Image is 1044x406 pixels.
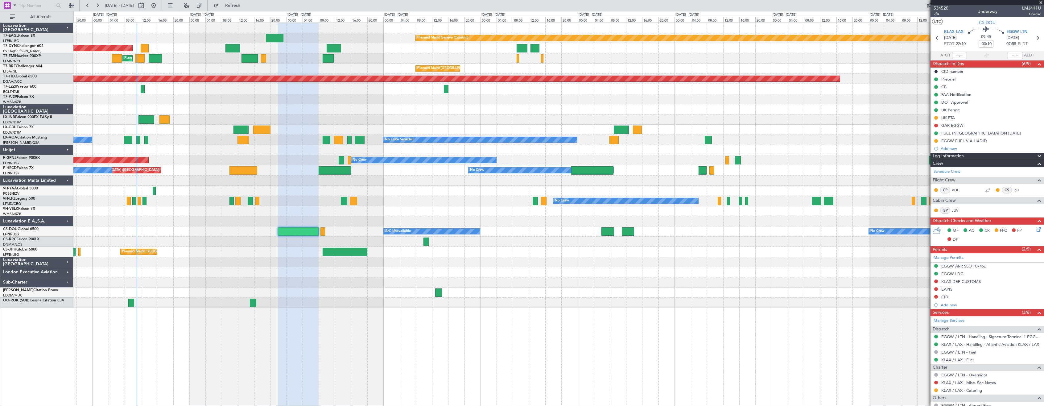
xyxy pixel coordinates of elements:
a: KLAX / LAX - Catering [941,388,982,393]
span: 9H-VSLK [3,207,18,211]
div: 16:00 [642,17,658,23]
div: UK Permit [941,107,960,113]
div: 00:00 [189,17,205,23]
div: 08:00 [319,17,335,23]
div: Planned Maint [GEOGRAPHIC_DATA] ([GEOGRAPHIC_DATA]) [122,247,219,256]
div: EGGW ARR SLOT 0745z [941,263,986,269]
div: 08:00 [416,17,432,23]
div: 00:00 [869,17,885,23]
span: ALDT [1024,52,1034,59]
span: [DATE] [1006,35,1019,41]
a: EVRA/[PERSON_NAME] [3,49,41,53]
span: [DATE] [944,35,957,41]
div: 20:00 [173,17,189,23]
a: Manage Permits [934,255,964,261]
div: 20:00 [464,17,481,23]
a: T7-LZZIPraetor 600 [3,85,36,89]
a: EDLW/DTM [3,120,21,125]
div: [DATE] - [DATE] [675,12,699,18]
div: KLAX DEP CUSTOMS [941,279,981,284]
a: EDLW/DTM [3,130,21,135]
div: Underway [977,8,997,15]
div: 12:00 [723,17,739,23]
div: Planned Maint Geneva (Cointrin) [417,33,468,43]
div: 04:00 [691,17,707,23]
span: AC [969,228,974,234]
div: EGGW FUEL VIA HADID [941,138,987,143]
span: Leg Information [933,153,964,160]
div: [DATE] - [DATE] [287,12,311,18]
div: EGGW LDG [941,271,964,276]
span: T7-EMI [3,54,15,58]
a: LX-AOACitation Mustang [3,136,47,139]
span: FFC [1000,228,1007,234]
div: CID number [941,69,964,74]
a: Manage Services [934,318,964,324]
div: 04:00 [303,17,319,23]
span: 22:10 [956,41,966,47]
a: T7-PJ29Falcon 7X [3,95,34,99]
span: T7-TRX [3,75,16,78]
a: EGGW / LTN - Fuel [941,350,976,355]
div: CID [941,294,948,300]
div: ISP [940,207,950,214]
a: KLAX / LAX - Fuel [941,357,974,362]
a: EGGW / LTN - Overnight [941,372,987,378]
span: F-HECD [3,166,17,170]
div: 20:00 [852,17,869,23]
a: KLAX / LAX - Misc. See Notes [941,380,996,385]
span: [DATE] - [DATE] [105,3,134,8]
span: LX-INB [3,115,15,119]
div: No Crew [870,227,885,236]
span: (2/5) [1022,246,1031,252]
div: 00:00 [675,17,691,23]
a: OO-ROK (SUB)Cessna Citation CJ4 [3,299,64,302]
div: Add new [941,146,1041,151]
div: [DATE] - [DATE] [773,12,796,18]
span: Dispatch [933,326,950,333]
a: T7-EMIHawker 900XP [3,54,41,58]
a: DNMM/LOS [3,242,22,247]
a: CS-RRCFalcon 900LX [3,238,39,241]
div: Prebrief [941,77,956,82]
a: LFMN/NCE [3,59,21,64]
div: [DATE] - [DATE] [870,12,893,18]
a: [PERSON_NAME]Citation Bravo [3,288,58,292]
a: LX-INBFalcon 900EX EASy II [3,115,52,119]
div: 08:00 [901,17,917,23]
span: CS-JHH [3,248,16,251]
div: 12:00 [820,17,836,23]
div: [DATE] - [DATE] [579,12,602,18]
div: [DATE] - [DATE] [93,12,117,18]
span: F-GPNJ [3,156,16,160]
div: 04:00 [205,17,221,23]
span: LMJ411U [1022,5,1041,11]
a: T7-BREChallenger 604 [3,64,42,68]
div: 16:00 [157,17,173,23]
div: 20:00 [270,17,286,23]
span: All Aircraft [16,15,65,19]
div: 00:00 [92,17,108,23]
a: LFPB/LBG [3,171,19,176]
div: [DATE] - [DATE] [384,12,408,18]
a: 9H-LPZLegacy 500 [3,197,35,201]
span: OO-ROK (SUB) [3,299,30,302]
input: --:-- [952,52,967,59]
a: LFPB/LBG [3,252,19,257]
span: Dispatch Checks and Weather [933,217,991,225]
div: 16:00 [545,17,561,23]
span: CR [984,228,990,234]
a: EGGW / LTN - Handling - Signature Terminal 1 EGGW / LTN [941,334,1041,339]
span: EGGW LTN [1006,29,1027,35]
div: 12:00 [529,17,545,23]
span: ATOT [940,52,951,59]
span: MF [953,228,959,234]
span: Charter [1022,11,1041,17]
span: 09:45 [981,34,991,40]
div: 04:00 [594,17,610,23]
a: EGLF/FAB [3,89,19,94]
span: CS-DOU [3,227,18,231]
span: [PERSON_NAME] [3,288,33,292]
a: DGAA/ACC [3,79,22,84]
div: 12:00 [141,17,157,23]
